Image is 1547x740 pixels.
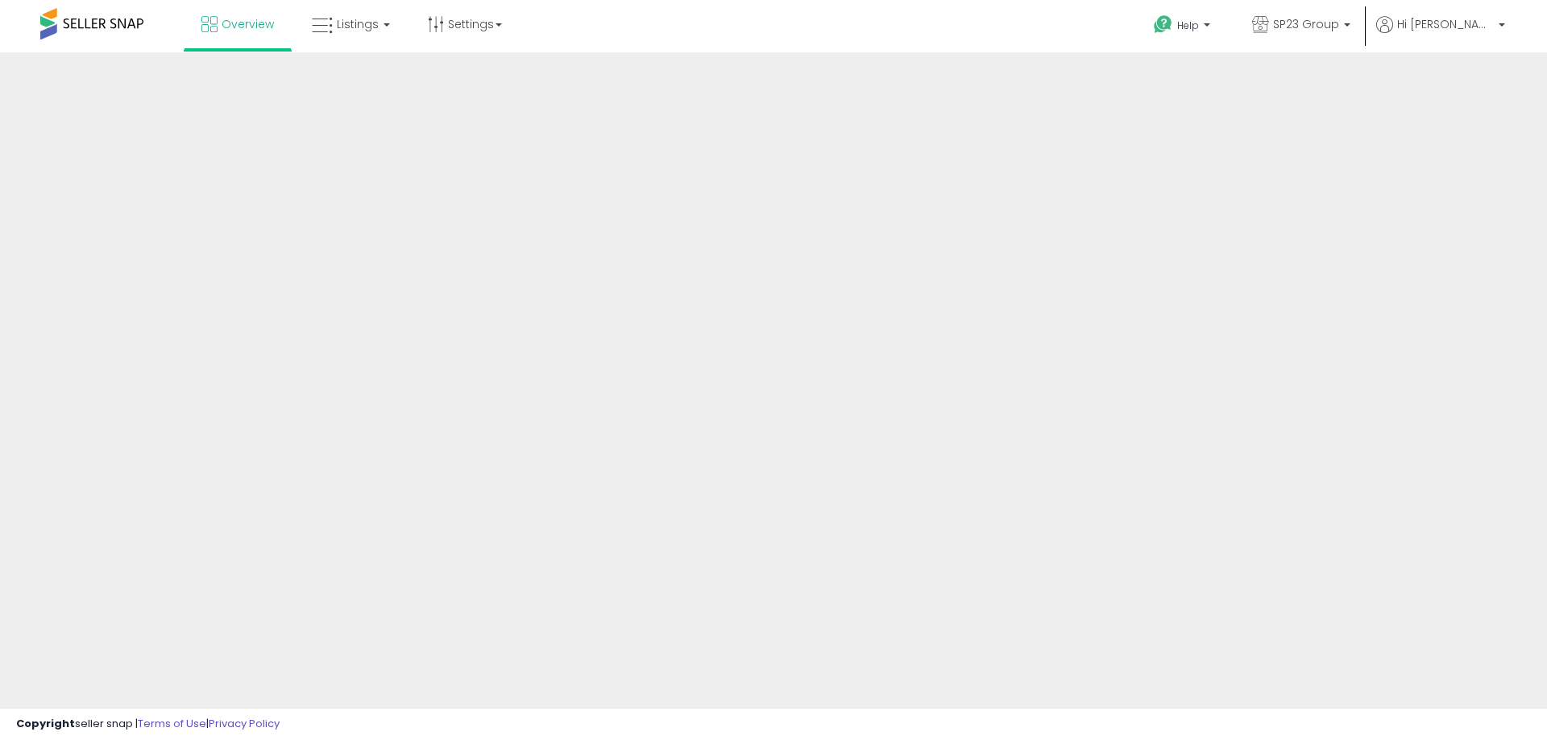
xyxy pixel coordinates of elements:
[1397,16,1494,32] span: Hi [PERSON_NAME]
[16,716,75,731] strong: Copyright
[1177,19,1199,32] span: Help
[337,16,379,32] span: Listings
[138,716,206,731] a: Terms of Use
[209,716,280,731] a: Privacy Policy
[1376,16,1505,52] a: Hi [PERSON_NAME]
[1141,2,1226,52] a: Help
[1153,14,1173,35] i: Get Help
[16,717,280,732] div: seller snap | |
[222,16,274,32] span: Overview
[1273,16,1339,32] span: SP23 Group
